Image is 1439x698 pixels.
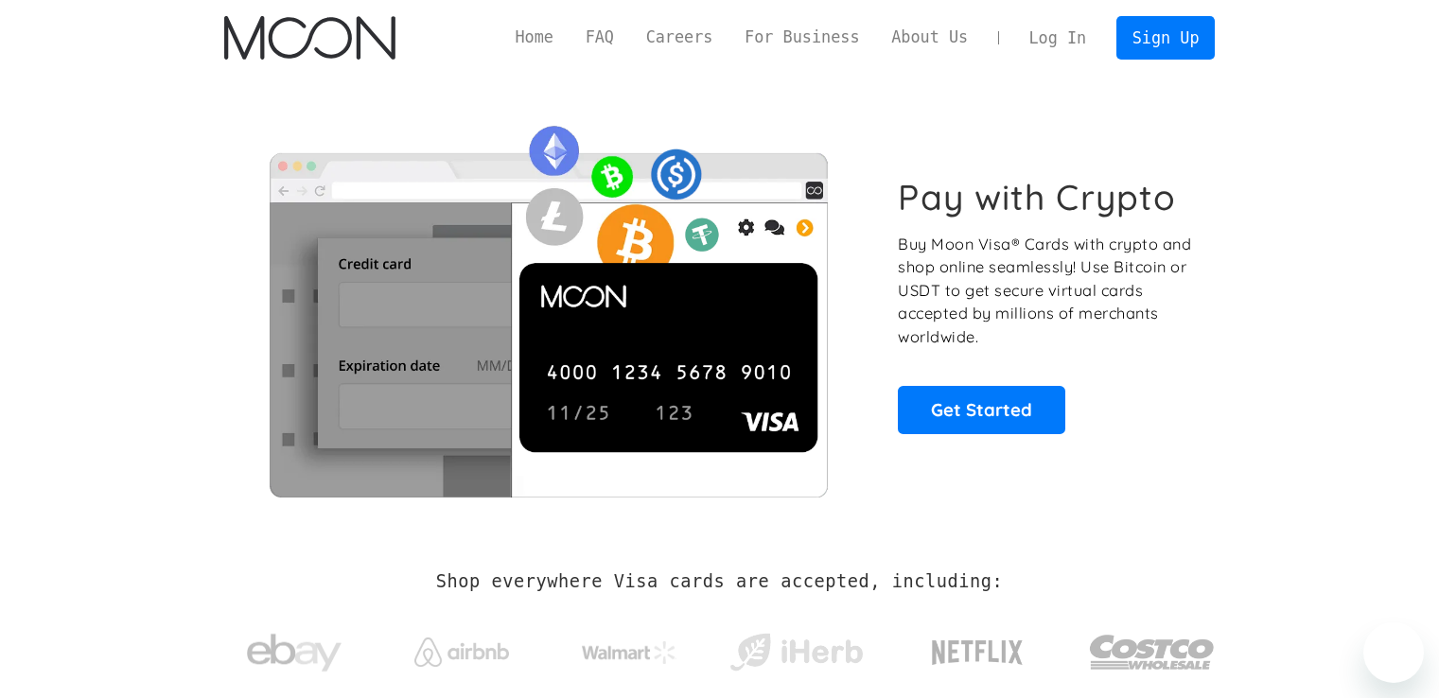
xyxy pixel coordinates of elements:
a: Walmart [558,622,699,673]
img: Moon Cards let you spend your crypto anywhere Visa is accepted. [224,113,872,497]
a: For Business [728,26,875,49]
h1: Pay with Crypto [898,176,1176,218]
img: Costco [1089,617,1216,688]
a: About Us [875,26,984,49]
a: home [224,16,395,60]
a: Log In [1013,17,1102,59]
a: Careers [630,26,728,49]
a: iHerb [726,609,867,687]
a: ebay [224,604,365,692]
a: Home [500,26,570,49]
img: ebay [247,623,342,683]
a: Airbnb [391,619,532,676]
img: Airbnb [414,637,509,667]
p: Buy Moon Visa® Cards with crypto and shop online seamlessly! Use Bitcoin or USDT to get secure vi... [898,233,1194,349]
a: Netflix [893,610,1062,686]
a: Costco [1089,598,1216,697]
img: Moon Logo [224,16,395,60]
img: Walmart [582,641,676,664]
h2: Shop everywhere Visa cards are accepted, including: [436,571,1003,592]
img: iHerb [726,628,867,677]
iframe: Кнопка запуска окна обмена сообщениями [1363,622,1424,683]
a: FAQ [570,26,630,49]
a: Sign Up [1116,16,1215,59]
img: Netflix [930,629,1025,676]
a: Get Started [898,386,1065,433]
